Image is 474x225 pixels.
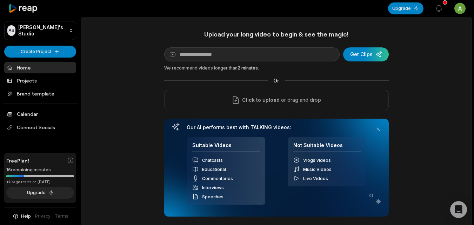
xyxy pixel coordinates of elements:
[21,213,31,219] span: Help
[4,46,76,58] button: Create Project
[4,121,76,134] span: Connect Socials
[192,142,260,152] h4: Suitable Videos
[12,213,31,219] button: Help
[18,24,66,37] p: [PERSON_NAME]'s Studio
[268,77,285,84] span: Or
[164,65,389,71] div: We recommend videos longer than .
[238,65,258,71] span: 2 minutes
[303,158,331,163] span: Vlogs videos
[6,179,74,185] div: *Usage resets on [DATE]
[55,213,68,219] a: Terms
[35,213,51,219] a: Privacy
[4,75,76,86] a: Projects
[293,142,361,152] h4: Not Suitable Videos
[303,167,332,172] span: Music Videos
[4,62,76,73] a: Home
[202,176,233,181] span: Commentaries
[7,25,15,36] div: AS
[6,157,29,164] span: Free Plan!
[202,167,226,172] span: Educational
[6,166,74,173] div: 16 remaining minutes
[343,47,389,61] button: Get Clips
[388,2,423,14] button: Upgrade
[202,194,223,199] span: Speeches
[164,30,389,38] h1: Upload your long video to begin & see the magic!
[4,108,76,120] a: Calendar
[450,201,467,218] div: Open Intercom Messenger
[187,124,366,131] h3: Our AI performs best with TALKING videos:
[6,187,74,199] button: Upgrade
[280,96,321,104] p: or drag and drop
[202,185,224,190] span: Interviews
[303,176,328,181] span: Live Videos
[202,158,223,163] span: Chatcasts
[4,88,76,99] a: Brand template
[242,96,280,104] span: Click to upload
